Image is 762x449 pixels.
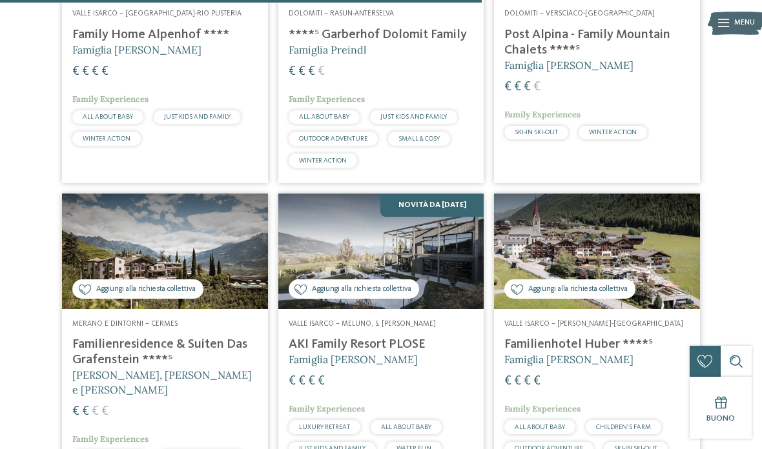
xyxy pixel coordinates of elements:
[299,135,367,142] span: OUTDOOR ADVENTURE
[504,10,655,17] span: Dolomiti – Versciaco-[GEOGRAPHIC_DATA]
[381,424,431,430] span: ALL ABOUT BABY
[289,65,296,78] span: €
[289,94,365,105] span: Family Experiences
[83,114,133,120] span: ALL ABOUT BABY
[533,375,541,388] span: €
[318,375,325,388] span: €
[504,337,690,352] h4: Familienhotel Huber ****ˢ
[308,65,315,78] span: €
[504,81,511,94] span: €
[298,65,305,78] span: €
[533,81,541,94] span: €
[299,157,347,164] span: WINTER ACTION
[515,424,565,430] span: ALL ABOUT BABY
[514,375,521,388] span: €
[312,284,411,295] span: Aggiungi alla richiesta collettiva
[72,320,178,328] span: Merano e dintorni – Cermes
[289,337,474,352] h4: AKI Family Resort PLOSE
[72,27,258,43] h4: Family Home Alpenhof ****
[72,10,242,17] span: Valle Isarco – [GEOGRAPHIC_DATA]-Rio Pusteria
[514,81,521,94] span: €
[82,405,89,418] span: €
[706,414,735,423] span: Buono
[318,65,325,78] span: €
[72,43,201,56] span: Famiglia [PERSON_NAME]
[398,135,440,142] span: SMALL & COSY
[72,405,79,418] span: €
[524,81,531,94] span: €
[101,65,108,78] span: €
[380,114,447,120] span: JUST KIDS AND FAMILY
[596,424,651,430] span: CHILDREN’S FARM
[289,375,296,388] span: €
[289,27,474,43] h4: ****ˢ Garberhof Dolomit Family
[589,129,637,135] span: WINTER ACTION
[504,353,633,366] span: Famiglia [PERSON_NAME]
[299,114,349,120] span: ALL ABOUT BABY
[515,129,558,135] span: SKI-IN SKI-OUT
[92,65,99,78] span: €
[504,27,690,58] h4: Post Alpina - Family Mountain Chalets ****ˢ
[82,65,89,78] span: €
[278,194,484,309] img: Cercate un hotel per famiglie? Qui troverete solo i migliori!
[524,375,531,388] span: €
[504,320,683,328] span: Valle Isarco – [PERSON_NAME]-[GEOGRAPHIC_DATA]
[528,284,628,295] span: Aggiungi alla richiesta collettiva
[298,375,305,388] span: €
[72,65,79,78] span: €
[96,284,196,295] span: Aggiungi alla richiesta collettiva
[504,109,581,120] span: Family Experiences
[83,135,130,142] span: WINTER ACTION
[504,375,511,388] span: €
[494,194,700,309] img: Cercate un hotel per famiglie? Qui troverete solo i migliori!
[289,320,436,328] span: Valle Isarco – Meluno, S. [PERSON_NAME]
[690,377,752,439] a: Buono
[289,403,365,414] span: Family Experiences
[72,337,258,368] h4: Familienresidence & Suiten Das Grafenstein ****ˢ
[101,405,108,418] span: €
[72,434,149,444] span: Family Experiences
[72,94,149,105] span: Family Experiences
[299,424,350,430] span: LUXURY RETREAT
[504,59,633,72] span: Famiglia [PERSON_NAME]
[72,368,252,395] span: [PERSON_NAME], [PERSON_NAME] e [PERSON_NAME]
[308,375,315,388] span: €
[504,403,581,414] span: Family Experiences
[289,10,394,17] span: Dolomiti – Rasun-Anterselva
[164,114,231,120] span: JUST KIDS AND FAMILY
[62,194,268,309] img: Cercate un hotel per famiglie? Qui troverete solo i migliori!
[92,405,99,418] span: €
[289,43,366,56] span: Famiglia Preindl
[289,353,418,366] span: Famiglia [PERSON_NAME]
